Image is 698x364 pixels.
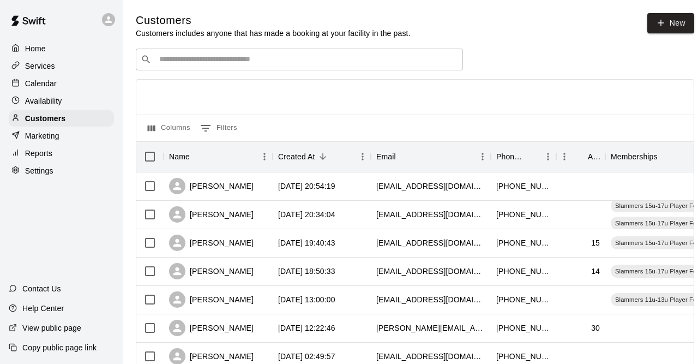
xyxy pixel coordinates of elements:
[136,28,411,39] p: Customers includes anyone that has made a booking at your facility in the past.
[647,13,694,33] a: New
[588,141,600,172] div: Age
[496,237,551,248] div: +12243589759
[376,181,485,192] div: mckeanclan1755@gmail.com
[22,303,64,314] p: Help Center
[25,43,46,54] p: Home
[169,206,254,223] div: [PERSON_NAME]
[22,342,97,353] p: Copy public page link
[376,209,485,220] div: lindsiemiller@yahoo.com
[145,120,193,137] button: Select columns
[273,141,371,172] div: Created At
[556,141,605,172] div: Age
[396,149,411,164] button: Sort
[9,163,114,179] a: Settings
[496,294,551,305] div: +15175260751
[376,266,485,277] div: michaelkrive@gmail.com
[136,49,463,70] div: Search customers by name or email
[22,323,81,333] p: View public page
[169,320,254,336] div: [PERSON_NAME]
[9,128,114,144] a: Marketing
[25,148,52,159] p: Reports
[525,149,540,164] button: Sort
[496,209,551,220] div: +13122866473
[278,323,335,333] div: 2025-09-09 12:22:46
[278,237,335,248] div: 2025-09-09 19:40:43
[25,61,55,71] p: Services
[25,130,59,141] p: Marketing
[25,96,62,106] p: Availability
[169,263,254,279] div: [PERSON_NAME]
[9,110,114,127] a: Customers
[573,149,588,164] button: Sort
[278,141,315,172] div: Created At
[658,149,673,164] button: Sort
[278,181,335,192] div: 2025-09-09 20:54:19
[22,283,61,294] p: Contact Us
[496,141,525,172] div: Phone Number
[9,58,114,74] a: Services
[591,266,600,277] div: 14
[25,165,53,176] p: Settings
[136,13,411,28] h5: Customers
[376,141,396,172] div: Email
[496,181,551,192] div: +12025575774
[376,323,485,333] div: aron@slammersillinois.com
[540,148,556,165] button: Menu
[169,291,254,308] div: [PERSON_NAME]
[197,120,240,137] button: Show filters
[496,323,551,333] div: +12247238296
[9,145,114,162] a: Reports
[278,266,335,277] div: 2025-09-09 18:50:33
[611,141,658,172] div: Memberships
[164,141,273,172] div: Name
[169,141,190,172] div: Name
[354,148,371,165] button: Menu
[376,351,485,362] div: kmccreery@d120.org
[25,78,57,89] p: Calendar
[556,148,573,165] button: Menu
[169,235,254,251] div: [PERSON_NAME]
[190,149,205,164] button: Sort
[9,40,114,57] a: Home
[278,351,335,362] div: 2025-09-09 02:49:57
[491,141,556,172] div: Phone Number
[278,209,335,220] div: 2025-09-09 20:34:04
[9,75,114,92] a: Calendar
[256,148,273,165] button: Menu
[496,266,551,277] div: +12248171433
[278,294,335,305] div: 2025-09-09 13:00:00
[591,323,600,333] div: 30
[25,113,65,124] p: Customers
[376,237,485,248] div: smithmarek8@gmail.com
[474,148,491,165] button: Menu
[371,141,491,172] div: Email
[9,93,114,109] a: Availability
[315,149,330,164] button: Sort
[169,178,254,194] div: [PERSON_NAME]
[376,294,485,305] div: dgraham3854@gmail.com
[591,237,600,248] div: 15
[496,351,551,362] div: +13098267641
